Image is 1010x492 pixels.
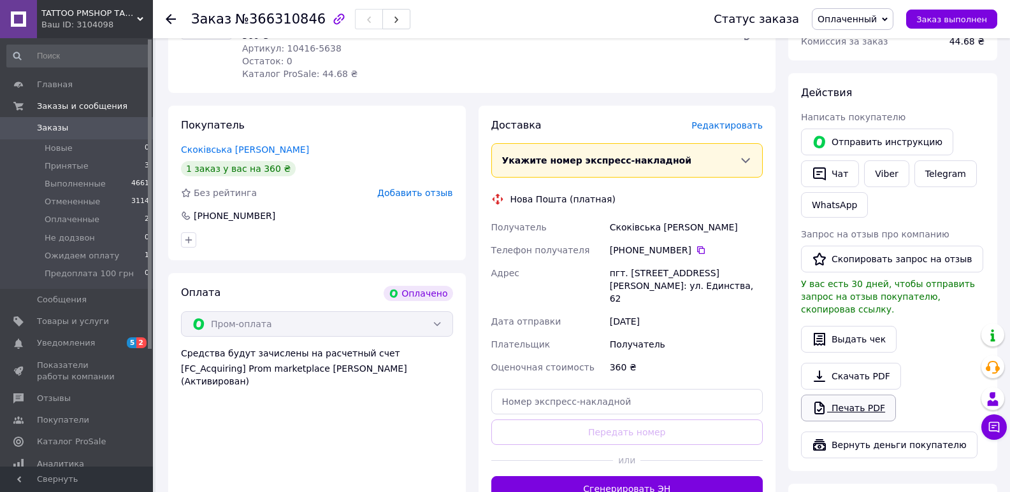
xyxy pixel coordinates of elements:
[242,69,357,79] span: Каталог ProSale: 44.68 ₴
[145,143,149,154] span: 0
[714,13,799,25] div: Статус заказа
[607,356,765,379] div: 360 ₴
[801,279,975,314] span: У вас есть 30 дней, чтобы отправить запрос на отзыв покупателю, скопировав ссылку.
[949,36,985,46] span: 44.68 ₴
[914,160,977,187] a: Telegram
[801,395,896,421] a: Печать PDF
[181,119,245,131] span: Покупатель
[131,196,149,207] span: 3114
[45,196,100,207] span: Отмененные
[613,454,640,467] span: или
[45,250,119,262] span: Ожидаем оплату
[136,337,147,348] span: 2
[491,316,561,327] span: Дата отправки
[801,326,897,353] button: Выдать чек
[145,232,149,244] span: 0
[691,120,763,130] span: Редактировать
[181,286,220,299] span: Оплата
[801,229,949,239] span: Запрос на отзыв про компанию
[181,362,453,388] div: [FC_Acquiring] Prom marketplace [PERSON_NAME] (Активирован)
[801,160,859,187] button: Чат
[145,268,149,279] span: 0
[181,161,296,176] div: 1 заказ у вас на 360 ₴
[377,188,452,198] span: Добавить отзыв
[491,339,551,349] span: Плательщик
[37,79,73,90] span: Главная
[384,286,452,301] div: Оплачено
[507,193,619,206] div: Нова Пошта (платная)
[502,155,692,165] span: Укажите номер экспресс-накладной
[194,188,257,198] span: Без рейтинга
[610,244,763,257] div: [PHONE_NUMBER]
[801,112,905,122] span: Написать покупателю
[491,268,519,278] span: Адрес
[45,160,89,172] span: Принятые
[491,119,542,131] span: Доставка
[191,11,231,27] span: Заказ
[37,316,109,327] span: Товары и услуги
[127,337,137,348] span: 5
[235,11,326,27] span: №366310846
[491,245,590,255] span: Телефон получателя
[607,216,765,239] div: Скоківська [PERSON_NAME]
[801,129,953,155] button: Отправить инструкцию
[37,294,87,306] span: Сообщения
[491,222,547,232] span: Получатель
[864,160,909,187] a: Viber
[916,15,987,24] span: Заказ выполнен
[145,250,149,262] span: 1
[37,360,118,383] span: Показатели работы компании
[818,14,877,24] span: Оплаченный
[242,43,342,53] span: Артикул: 10416-5638
[41,8,137,19] span: TATTOO PMSHOP ТАТУШЕЧКА
[37,414,89,426] span: Покупатели
[45,143,73,154] span: Новые
[45,232,95,244] span: Не додзвон
[37,436,106,447] span: Каталог ProSale
[801,192,868,218] a: WhatsApp
[801,36,888,46] span: Комиссия за заказ
[181,144,309,155] a: Скоківська [PERSON_NAME]
[607,333,765,356] div: Получатель
[145,214,149,225] span: 2
[45,214,99,225] span: Оплаченные
[37,458,84,470] span: Аналитика
[801,246,983,272] button: Скопировать запрос на отзыв
[37,337,95,349] span: Уведомления
[45,178,106,190] span: Выполненные
[166,13,176,25] div: Вернуться назад
[45,268,134,279] span: Предоплата 100 грн
[242,56,292,66] span: Остаток: 0
[981,414,1007,440] button: Чат с покупателем
[145,160,149,172] span: 3
[607,310,765,333] div: [DATE]
[37,393,71,404] span: Отзывы
[41,19,153,31] div: Ваш ID: 3104098
[181,347,453,388] div: Средства будут зачислены на расчетный счет
[801,363,901,390] a: Скачать PDF
[801,432,978,458] button: Вернуть деньги покупателю
[131,178,149,190] span: 4661
[906,10,997,29] button: Заказ выполнен
[491,389,763,414] input: Номер экспресс-накладной
[491,362,595,372] span: Оценочная стоимость
[6,45,150,67] input: Поиск
[192,209,277,222] div: [PHONE_NUMBER]
[37,101,127,112] span: Заказы и сообщения
[37,122,68,134] span: Заказы
[607,262,765,310] div: пгт. [STREET_ADDRESS][PERSON_NAME]: ул. Единства, 62
[801,87,852,99] span: Действия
